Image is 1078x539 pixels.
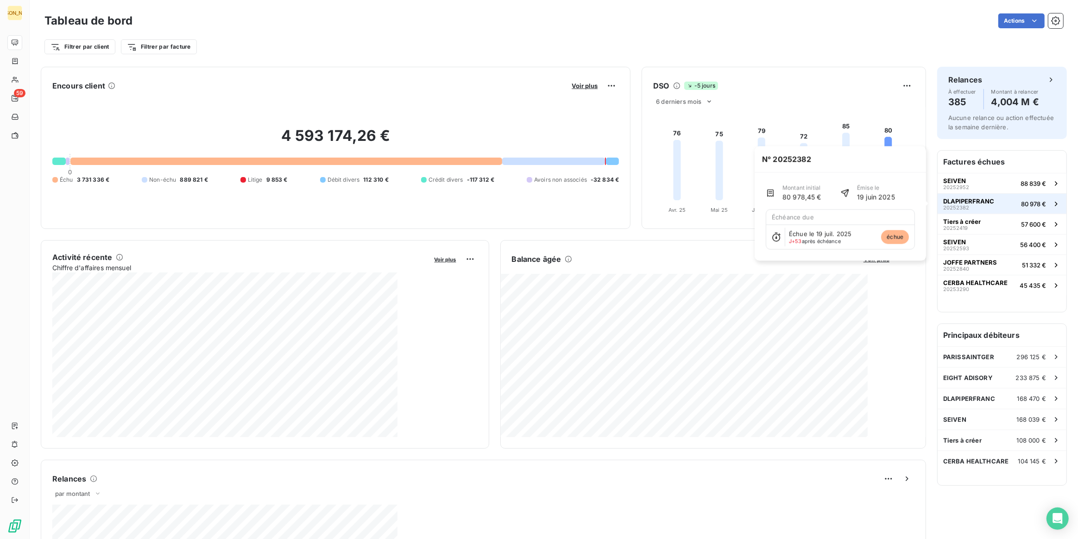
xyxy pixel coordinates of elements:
[52,127,619,154] h2: 4 593 174,26 €
[938,324,1066,346] h6: Principaux débiteurs
[948,95,976,109] h4: 385
[943,197,994,205] span: DLAPIPERFRANC
[684,82,718,90] span: -5 jours
[569,82,600,90] button: Voir plus
[7,6,22,20] div: [PERSON_NAME]
[14,89,25,97] span: 59
[248,176,263,184] span: Litige
[948,114,1054,131] span: Aucune relance ou action effectuée la semaine dernière.
[789,238,802,244] span: J+53
[1016,374,1046,381] span: 233 875 €
[943,218,981,225] span: Tiers à créer
[149,176,176,184] span: Non-échu
[755,146,819,172] span: N° 20252382
[1021,200,1046,208] span: 80 978 €
[991,95,1039,109] h4: 4,004 M €
[429,176,463,184] span: Crédit divers
[943,279,1008,286] span: CERBA HEALTHCARE
[534,176,587,184] span: Avoirs non associés
[991,89,1039,95] span: Montant à relancer
[55,490,90,497] span: par montant
[772,213,814,221] span: Échéance due
[1017,437,1046,444] span: 108 000 €
[938,254,1066,275] button: JOFFE PARTNERS2025284051 332 €
[943,238,966,246] span: SEIVEN
[435,256,456,263] span: Voir plus
[44,13,132,29] h3: Tableau de bord
[938,234,1066,254] button: SEIVEN2025259356 400 €
[943,225,968,231] span: 20252419
[1017,353,1046,361] span: 296 125 €
[938,214,1066,234] button: Tiers à créer2025241957 600 €
[943,259,997,266] span: JOFFE PARTNERS
[1022,261,1046,269] span: 51 332 €
[948,89,976,95] span: À effectuer
[943,374,993,381] span: EIGHT ADISORY
[943,266,969,272] span: 20252840
[943,177,966,184] span: SEIVEN
[363,176,388,184] span: 112 310 €
[121,39,197,54] button: Filtrer par facture
[857,192,895,202] span: 19 juin 2025
[52,252,112,263] h6: Activité récente
[789,230,851,237] span: Échue le 19 juil. 2025
[52,80,105,91] h6: Encours client
[938,173,1066,193] button: SEIVEN2025295288 839 €
[44,39,115,54] button: Filtrer par client
[938,275,1066,295] button: CERBA HEALTHCARE2025329045 435 €
[752,207,771,213] tspan: Juin 25
[7,519,22,533] img: Logo LeanPay
[1046,507,1069,530] div: Open Intercom Messenger
[943,246,969,251] span: 20252593
[52,473,86,484] h6: Relances
[52,263,428,273] span: Chiffre d'affaires mensuel
[668,207,686,213] tspan: Avr. 25
[948,74,982,85] h6: Relances
[943,286,969,292] span: 20253290
[512,254,561,265] h6: Balance âgée
[943,416,966,423] span: SEIVEN
[943,395,995,402] span: DLAPIPERFRANC
[938,151,1066,173] h6: Factures échues
[1018,457,1046,465] span: 104 145 €
[1020,282,1046,289] span: 45 435 €
[881,230,909,244] span: échue
[943,205,969,210] span: 20252382
[711,207,728,213] tspan: Mai 25
[1021,221,1046,228] span: 57 600 €
[782,184,821,192] span: Montant initial
[60,176,73,184] span: Échu
[943,437,982,444] span: Tiers à créer
[943,457,1009,465] span: CERBA HEALTHCARE
[943,184,969,190] span: 20252952
[77,176,110,184] span: 3 731 336 €
[782,192,821,202] span: 80 978,45 €
[266,176,288,184] span: 9 853 €
[591,176,619,184] span: -32 834 €
[328,176,360,184] span: Débit divers
[68,168,72,176] span: 0
[656,98,701,105] span: 6 derniers mois
[1017,395,1046,402] span: 168 470 €
[857,184,895,192] span: Émise le
[1020,241,1046,248] span: 56 400 €
[938,193,1066,214] button: DLAPIPERFRANC2025238280 978 €
[1021,180,1046,187] span: 88 839 €
[789,238,841,244] span: après échéance
[998,13,1045,28] button: Actions
[572,82,598,89] span: Voir plus
[432,255,459,263] button: Voir plus
[467,176,495,184] span: -117 312 €
[180,176,208,184] span: 889 821 €
[1017,416,1046,423] span: 168 039 €
[653,80,669,91] h6: DSO
[943,353,994,361] span: PARISSAINTGER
